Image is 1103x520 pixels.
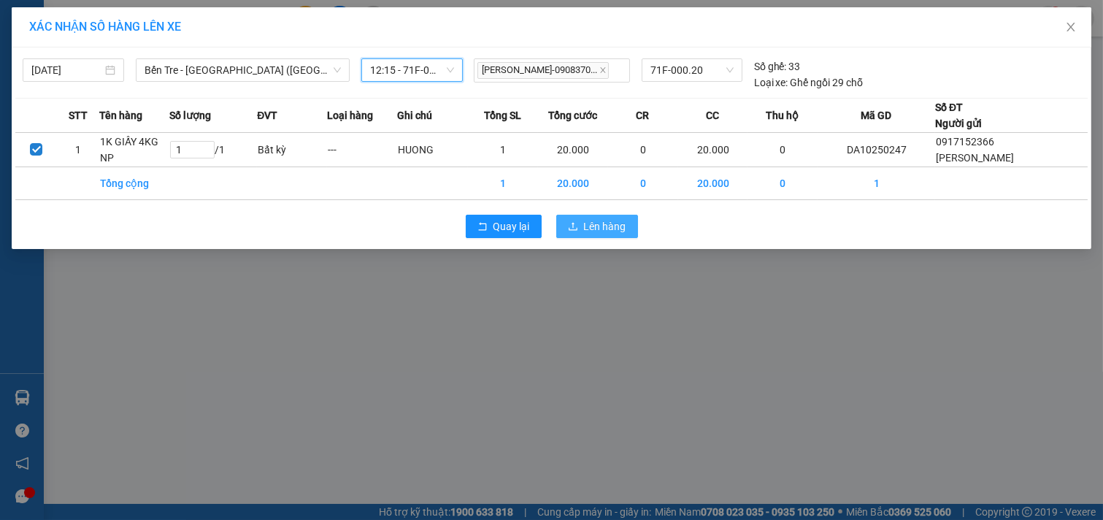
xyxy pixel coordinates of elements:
div: [PERSON_NAME] [12,30,129,47]
span: Tổng SL [484,107,521,123]
span: ĐVT [257,107,277,123]
span: [PERSON_NAME]-0908370... [477,62,609,79]
span: 71F-000.20 [650,59,733,81]
td: / 1 [169,133,258,167]
div: Số ĐT Người gửi [935,99,982,131]
td: HUONG [397,133,469,167]
span: Quay lại [493,218,530,234]
span: close [599,66,607,74]
td: 0 [608,133,678,167]
span: Bến Tre - Sài Gòn (CT) [145,59,341,81]
span: close [1065,21,1077,33]
td: 1 [468,133,538,167]
td: 1 [57,133,99,167]
span: Tổng cước [548,107,597,123]
td: 1K GIẤY 4KG NP [99,133,169,167]
div: ANH TIẾN ( A NGHIỆP ) [139,45,295,80]
td: 0 [608,167,678,200]
button: rollbackQuay lại [466,215,542,238]
span: Mã GD [861,107,891,123]
div: Ghế ngồi 29 chỗ [754,74,864,91]
span: STT [69,107,88,123]
div: 33 [754,58,801,74]
td: 1 [468,167,538,200]
span: rollback [477,221,488,233]
span: [PERSON_NAME] [936,152,1014,164]
button: Close [1050,7,1091,48]
td: 20.000 [538,167,608,200]
span: CR [636,107,649,123]
span: 0917152366 [936,136,994,148]
span: Tên hàng [99,107,142,123]
span: Số ghế: [754,58,787,74]
span: Lên hàng [584,218,626,234]
div: [GEOGRAPHIC_DATA] [139,12,295,45]
button: uploadLên hàng [556,215,638,238]
td: 20.000 [538,133,608,167]
td: Bất kỳ [257,133,327,167]
span: Số lượng [169,107,211,123]
span: Gửi: [12,14,35,29]
td: 20.000 [678,133,748,167]
td: 0 [747,167,818,200]
span: Ghi chú [397,107,432,123]
td: 0 [747,133,818,167]
span: Thu hộ [766,107,799,123]
td: DA10250247 [818,133,935,167]
span: CC [706,107,719,123]
span: XÁC NHẬN SỐ HÀNG LÊN XE [29,20,181,34]
td: Tổng cộng [99,167,169,200]
input: 15/10/2025 [31,62,102,78]
span: upload [568,221,578,233]
div: Trạm Đông Á [12,12,129,30]
span: 12:15 - 71F-000.20 [370,59,454,81]
td: 1 [818,167,935,200]
span: Nhận: [139,12,174,28]
span: Loại hàng [327,107,373,123]
span: Loại xe: [754,74,788,91]
td: 20.000 [678,167,748,200]
span: down [333,66,342,74]
td: --- [327,133,397,167]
